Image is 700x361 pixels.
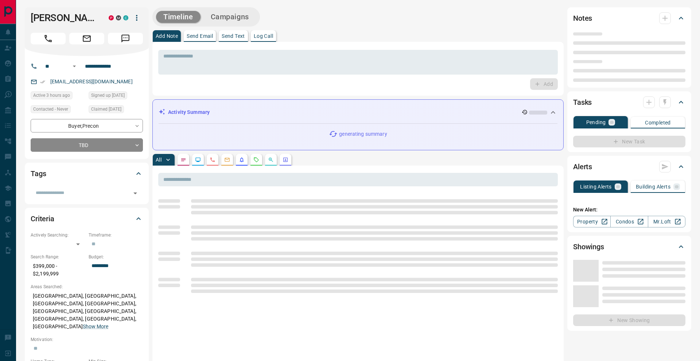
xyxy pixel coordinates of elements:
p: Completed [645,120,671,125]
h2: Showings [573,241,604,253]
div: Criteria [31,210,143,227]
p: Timeframe: [89,232,143,238]
div: Tue Mar 07 2017 [89,91,143,102]
svg: Calls [210,157,215,163]
a: Property [573,216,611,227]
h2: Tags [31,168,46,179]
p: Search Range: [31,254,85,260]
p: Motivation: [31,336,143,343]
p: Send Text [222,33,245,39]
div: Tue Mar 07 2017 [89,105,143,115]
span: Call [31,33,66,44]
button: Campaigns [203,11,256,23]
span: Email [69,33,104,44]
a: Condos [610,216,648,227]
div: Alerts [573,158,685,175]
button: Show More [83,323,108,330]
span: Active 3 hours ago [33,92,70,99]
div: Activity Summary [159,106,557,119]
h2: Criteria [31,213,54,225]
p: Areas Searched: [31,283,143,290]
p: Pending [586,120,606,125]
div: property.ca [109,15,114,20]
svg: Emails [224,157,230,163]
div: Buyer , Precon [31,119,143,132]
p: Budget: [89,254,143,260]
span: Claimed [DATE] [91,106,121,113]
p: Building Alerts [636,184,670,189]
p: New Alert: [573,206,685,214]
p: Add Note [156,33,178,39]
button: Open [130,188,140,198]
svg: Lead Browsing Activity [195,157,201,163]
div: Notes [573,9,685,27]
a: Mr.Loft [648,216,685,227]
p: Log Call [254,33,273,39]
p: Send Email [187,33,213,39]
h2: Alerts [573,161,592,172]
svg: Requests [253,157,259,163]
p: [GEOGRAPHIC_DATA], [GEOGRAPHIC_DATA], [GEOGRAPHIC_DATA], [GEOGRAPHIC_DATA], [GEOGRAPHIC_DATA], [G... [31,290,143,333]
h2: Notes [573,12,592,24]
div: mrloft.ca [116,15,121,20]
svg: Listing Alerts [239,157,245,163]
span: Message [108,33,143,44]
div: Tue Oct 14 2025 [31,91,85,102]
div: Tags [31,165,143,182]
div: TBD [31,138,143,152]
a: [EMAIL_ADDRESS][DOMAIN_NAME] [50,79,133,84]
svg: Email Verified [40,79,45,84]
span: Contacted - Never [33,106,68,113]
p: Listing Alerts [580,184,612,189]
button: Timeline [156,11,201,23]
p: generating summary [339,130,387,138]
div: Tasks [573,94,685,111]
button: Open [70,62,79,71]
svg: Notes [180,157,186,163]
h1: [PERSON_NAME] [31,12,98,24]
p: $399,000 - $2,199,999 [31,260,85,280]
span: Signed up [DATE] [91,92,125,99]
div: Showings [573,238,685,255]
h2: Tasks [573,96,592,108]
svg: Opportunities [268,157,274,163]
svg: Agent Actions [283,157,288,163]
div: condos.ca [123,15,128,20]
p: All [156,157,162,162]
p: Actively Searching: [31,232,85,238]
p: Activity Summary [168,108,210,116]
